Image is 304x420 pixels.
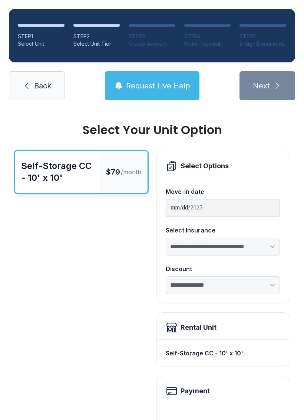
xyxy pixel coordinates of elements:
[184,40,231,48] div: Make Payment
[181,161,229,171] div: Select Options
[166,199,280,217] input: Move-in date
[181,386,210,396] h2: Payment
[34,81,51,91] span: Back
[106,167,120,177] span: $79
[166,187,280,196] div: Move-in date
[166,238,280,255] select: Select Insurance
[181,322,217,333] div: Rental Unit
[73,33,120,40] div: STEP 2
[166,276,280,294] select: Discount
[166,346,280,361] div: Self-Storage CC - 10' x 10'
[18,33,65,40] div: STEP 1
[166,264,280,273] div: Discount
[239,40,286,48] div: E-Sign Documents
[129,40,175,48] div: Create Account
[239,33,286,40] div: STEP 5
[121,167,141,176] span: /month
[253,81,270,91] span: Next
[73,40,120,48] div: Select Unit Tier
[129,33,175,40] div: STEP 3
[21,160,94,184] div: Self-Storage CC - 10' x 10'
[184,33,231,40] div: STEP 4
[15,124,289,136] div: Select Your Unit Option
[166,226,280,235] div: Select Insurance
[126,81,190,91] span: Request Live Help
[18,40,65,48] div: Select Unit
